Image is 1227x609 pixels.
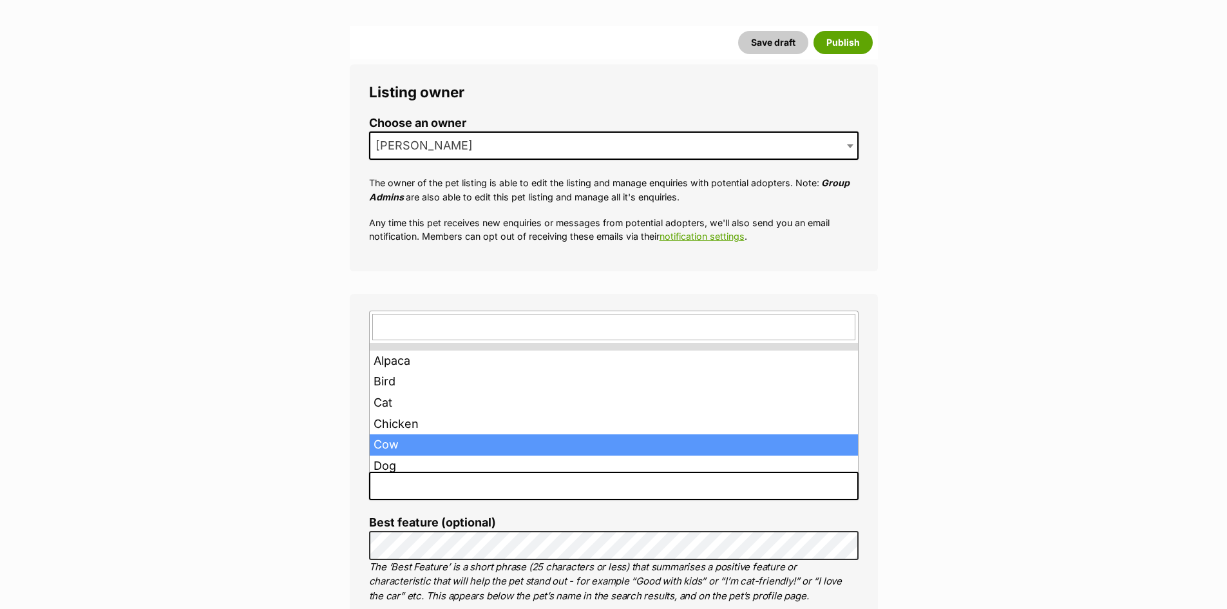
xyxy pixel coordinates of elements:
li: Bird [370,371,858,392]
label: Choose an owner [369,117,859,130]
p: Any time this pet receives new enquiries or messages from potential adopters, we'll also send you... [369,216,859,244]
li: Chicken [370,414,858,435]
span: Bec Miller [369,131,859,160]
a: notification settings [660,231,745,242]
button: Publish [813,31,873,54]
label: Best feature (optional) [369,516,859,530]
button: Save draft [738,31,808,54]
li: Cat [370,392,858,414]
p: The owner of the pet listing is able to edit the listing and manage enquiries with potential adop... [369,176,859,204]
li: Alpaca [370,351,858,372]
span: Bec Miller [370,137,486,155]
li: Dog [370,456,858,477]
li: Cow [370,434,858,456]
em: Group Admins [369,177,850,202]
p: The ‘Best Feature’ is a short phrase (25 characters or less) that summarises a positive feature o... [369,560,859,604]
span: Listing owner [369,83,464,101]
